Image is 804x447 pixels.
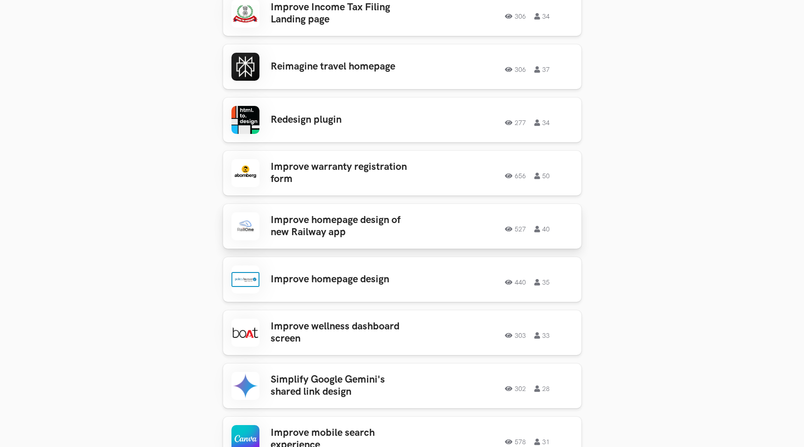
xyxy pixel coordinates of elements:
[505,13,526,20] span: 306
[534,385,550,392] span: 28
[223,310,581,355] a: Improve wellness dashboard screen 303 33
[505,439,526,445] span: 578
[505,385,526,392] span: 302
[534,279,550,286] span: 35
[271,114,416,126] h3: Redesign plugin
[271,214,416,239] h3: Improve homepage design of new Railway app
[223,44,581,89] a: Reimagine travel homepage30637
[223,257,581,302] a: Improve homepage design 440 35
[534,13,550,20] span: 34
[223,363,581,408] a: Simplify Google Gemini's shared link design 302 28
[505,279,526,286] span: 440
[534,66,550,73] span: 37
[505,119,526,126] span: 277
[223,98,581,142] a: Redesign plugin27734
[223,204,581,249] a: Improve homepage design of new Railway app 527 40
[505,332,526,339] span: 303
[534,119,550,126] span: 34
[271,161,416,186] h3: Improve warranty registration form
[534,173,550,179] span: 50
[271,1,416,26] h3: Improve Income Tax Filing Landing page
[534,226,550,232] span: 40
[505,173,526,179] span: 656
[505,226,526,232] span: 527
[271,321,416,345] h3: Improve wellness dashboard screen
[534,332,550,339] span: 33
[223,151,581,196] a: Improve warranty registration form 656 50
[271,273,416,286] h3: Improve homepage design
[534,439,550,445] span: 31
[271,61,416,73] h3: Reimagine travel homepage
[505,66,526,73] span: 306
[271,374,416,398] h3: Simplify Google Gemini's shared link design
